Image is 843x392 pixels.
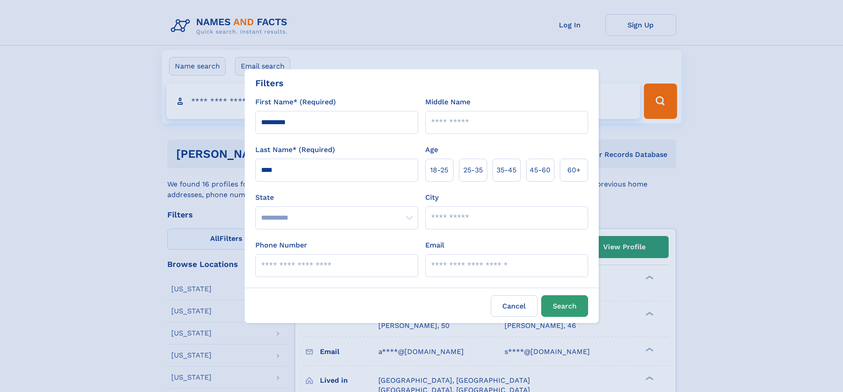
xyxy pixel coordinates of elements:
[255,192,418,203] label: State
[425,145,438,155] label: Age
[541,295,588,317] button: Search
[430,165,448,175] span: 18‑25
[463,165,483,175] span: 25‑35
[255,76,284,90] div: Filters
[255,240,307,251] label: Phone Number
[255,145,335,155] label: Last Name* (Required)
[255,97,336,107] label: First Name* (Required)
[491,295,538,317] label: Cancel
[425,192,439,203] label: City
[425,240,444,251] label: Email
[530,165,550,175] span: 45‑60
[425,97,470,107] label: Middle Name
[497,165,516,175] span: 35‑45
[567,165,581,175] span: 60+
